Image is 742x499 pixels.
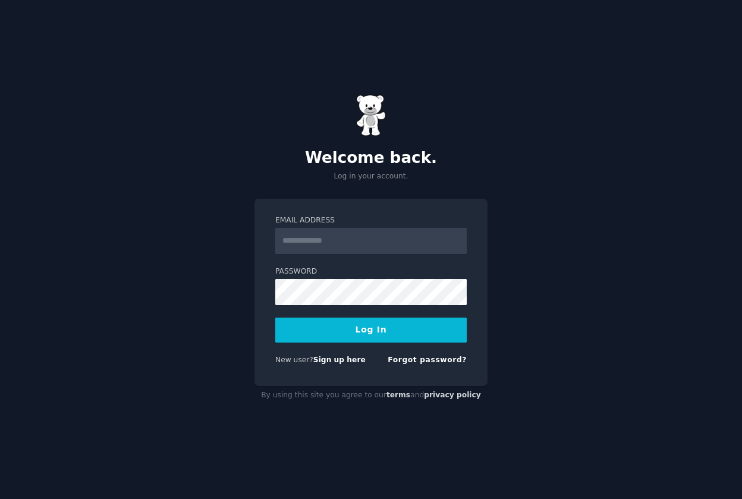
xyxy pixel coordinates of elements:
a: terms [386,391,410,399]
label: Email Address [275,215,467,226]
label: Password [275,266,467,277]
button: Log In [275,318,467,343]
a: Forgot password? [388,356,467,364]
a: privacy policy [424,391,481,399]
span: New user? [275,356,313,364]
a: Sign up here [313,356,366,364]
h2: Welcome back. [254,149,488,168]
img: Gummy Bear [356,95,386,136]
div: By using this site you agree to our and [254,386,488,405]
p: Log in your account. [254,171,488,182]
